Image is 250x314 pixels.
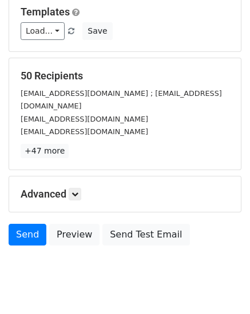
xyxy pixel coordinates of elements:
small: [EMAIL_ADDRESS][DOMAIN_NAME] ; [EMAIL_ADDRESS][DOMAIN_NAME] [21,89,222,111]
a: +47 more [21,144,69,158]
h5: Advanced [21,188,229,200]
a: Load... [21,22,65,40]
iframe: Chat Widget [193,259,250,314]
a: Send Test Email [102,224,189,245]
a: Preview [49,224,100,245]
a: Send [9,224,46,245]
a: Templates [21,6,70,18]
button: Save [82,22,112,40]
h5: 50 Recipients [21,70,229,82]
div: Widget de chat [193,259,250,314]
small: [EMAIL_ADDRESS][DOMAIN_NAME] [21,115,148,123]
small: [EMAIL_ADDRESS][DOMAIN_NAME] [21,127,148,136]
